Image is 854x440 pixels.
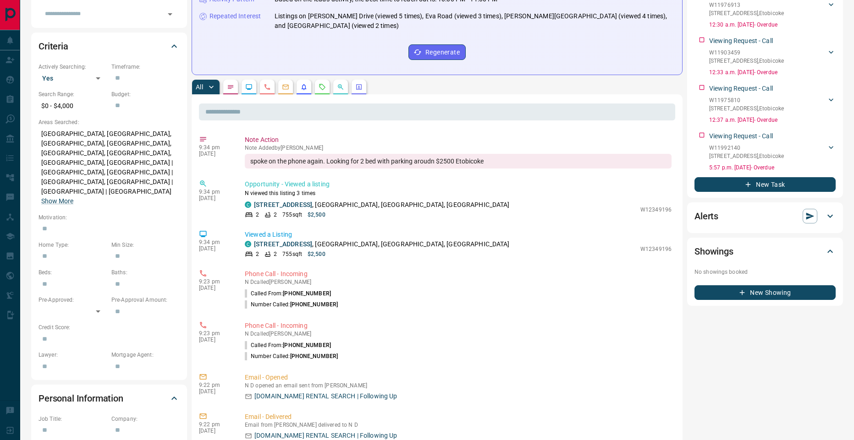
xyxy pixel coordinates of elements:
svg: Calls [264,83,271,91]
p: , [GEOGRAPHIC_DATA], [GEOGRAPHIC_DATA], [GEOGRAPHIC_DATA] [254,239,510,249]
svg: Emails [282,83,289,91]
div: Yes [39,71,107,86]
p: Min Size: [111,241,180,249]
p: Lawyer: [39,351,107,359]
p: 12:30 a.m. [DATE] - Overdue [709,21,836,29]
div: W11975810[STREET_ADDRESS],Etobicoke [709,94,836,114]
p: $2,500 [308,250,325,258]
p: [DATE] [199,428,231,434]
p: Phone Call - Incoming [245,269,672,279]
p: Pre-Approval Amount: [111,296,180,304]
p: Search Range: [39,90,107,98]
p: N D called [PERSON_NAME] [245,331,672,337]
button: New Task [694,177,836,192]
p: N viewed this listing 3 times [245,189,672,197]
p: 9:22 pm [199,382,231,388]
p: [DATE] [199,245,231,252]
p: Beds: [39,268,107,277]
p: [DOMAIN_NAME] RENTAL SEARCH | Following Up [254,391,397,401]
h2: Personal Information [39,391,123,406]
p: Mortgage Agent: [111,351,180,359]
p: 2 [256,250,259,258]
p: [DATE] [199,337,231,343]
button: Regenerate [408,44,466,60]
div: Showings [694,240,836,262]
p: Viewing Request - Call [709,36,773,46]
p: W11992140 [709,144,784,152]
p: 9:23 pm [199,278,231,285]
p: 5:57 p.m. [DATE] - Overdue [709,163,836,172]
p: [GEOGRAPHIC_DATA], [GEOGRAPHIC_DATA], [GEOGRAPHIC_DATA], [GEOGRAPHIC_DATA], [GEOGRAPHIC_DATA], [G... [39,126,180,209]
span: [PHONE_NUMBER] [283,342,331,348]
a: [STREET_ADDRESS] [254,240,312,248]
div: Alerts [694,205,836,227]
p: Budget: [111,90,180,98]
p: $2,500 [308,211,325,219]
p: Repeated Interest [209,11,261,21]
p: Note Action [245,135,672,145]
p: W11976913 [709,1,784,9]
p: All [196,84,203,90]
p: Home Type: [39,241,107,249]
p: Viewing Request - Call [709,131,773,141]
p: 755 sqft [282,211,302,219]
button: Open [164,8,176,21]
button: Show More [41,196,73,206]
p: Email from [PERSON_NAME] delivered to N D [245,422,672,428]
p: W12349196 [640,245,672,253]
p: 2 [274,250,277,258]
p: W11903459 [709,49,784,57]
p: 12:33 a.m. [DATE] - Overdue [709,68,836,76]
p: Note Added by [PERSON_NAME] [245,145,672,151]
p: Phone Call - Incoming [245,321,672,331]
p: Pre-Approved: [39,296,107,304]
p: 12:37 a.m. [DATE] - Overdue [709,116,836,124]
p: 9:23 pm [199,330,231,337]
svg: Opportunities [337,83,344,91]
p: N D called [PERSON_NAME] [245,279,672,285]
div: Personal Information [39,387,180,409]
p: Company: [111,415,180,423]
p: Credit Score: [39,323,180,331]
p: Email - Delivered [245,412,672,422]
span: [PHONE_NUMBER] [290,301,338,308]
p: Called From: [245,289,331,298]
p: W12349196 [640,206,672,214]
p: [STREET_ADDRESS] , Etobicoke [709,104,784,113]
p: [STREET_ADDRESS] , Etobicoke [709,57,784,65]
div: W11992140[STREET_ADDRESS],Etobicoke [709,142,836,162]
p: Number Called: [245,352,338,360]
p: 755 sqft [282,250,302,258]
p: Viewing Request - Call [709,84,773,93]
p: Viewed a Listing [245,230,672,239]
span: [PHONE_NUMBER] [283,290,331,297]
div: W11903459[STREET_ADDRESS],Etobicoke [709,47,836,67]
div: spoke on the phone again. Looking for 2 bed with parking aroudn $2500 Etobicoke [245,154,672,168]
div: condos.ca [245,241,251,247]
svg: Notes [227,83,234,91]
p: , [GEOGRAPHIC_DATA], [GEOGRAPHIC_DATA], [GEOGRAPHIC_DATA] [254,200,510,210]
p: [STREET_ADDRESS] , Etobicoke [709,152,784,160]
svg: Requests [319,83,326,91]
p: N D opened an email sent from [PERSON_NAME] [245,382,672,389]
p: Timeframe: [111,63,180,71]
p: 2 [274,211,277,219]
p: 9:34 pm [199,189,231,195]
p: Actively Searching: [39,63,107,71]
p: 2 [256,211,259,219]
p: [DATE] [199,195,231,201]
p: 9:34 pm [199,239,231,245]
h2: Showings [694,244,733,259]
span: [PHONE_NUMBER] [290,353,338,359]
div: Criteria [39,35,180,57]
p: Areas Searched: [39,118,180,126]
p: Called From: [245,341,331,349]
p: No showings booked [694,268,836,276]
p: $0 - $4,000 [39,98,107,114]
div: condos.ca [245,201,251,208]
p: Listings on [PERSON_NAME] Drive (viewed 5 times), Eva Road (viewed 3 times), [PERSON_NAME][GEOGRA... [275,11,675,31]
p: Email - Opened [245,373,672,382]
p: Baths: [111,268,180,277]
h2: Alerts [694,209,718,223]
p: Job Title: [39,415,107,423]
